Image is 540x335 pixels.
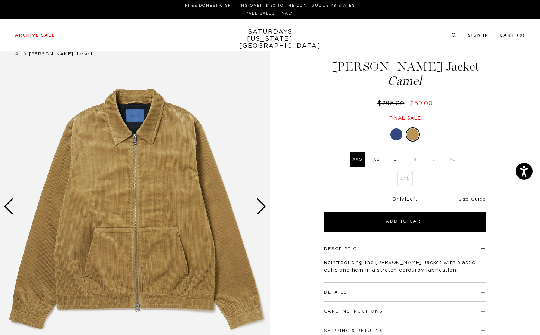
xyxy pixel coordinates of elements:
[256,198,266,215] div: Next slide
[410,100,433,106] span: $59.00
[324,309,383,313] button: Care Instructions
[324,290,347,294] button: Details
[18,3,522,9] p: FREE DOMESTIC SHIPPING OVER $150 TO THE CONTIGUOUS 48 STATES
[468,33,489,37] a: Sign In
[324,212,486,232] button: Add to Cart
[350,152,365,167] label: XXS
[29,52,93,56] span: [PERSON_NAME] Jacket
[15,33,55,37] a: Archive Sale
[500,33,525,37] a: Cart (0)
[458,197,486,201] a: Size Guide
[324,259,486,274] p: Reintroducing the [PERSON_NAME] Jacket with elastic cuffs and hem in a stretch corduroy fabrication.
[519,34,522,37] small: 0
[323,61,487,87] h1: [PERSON_NAME] Jacket
[324,329,383,333] button: Shipping & Returns
[405,197,406,202] span: 1
[388,152,403,167] label: S
[4,198,14,215] div: Previous slide
[18,11,522,16] p: *ALL SALES FINAL*
[239,28,301,50] a: SATURDAYS[US_STATE][GEOGRAPHIC_DATA]
[377,100,408,106] del: $295.00
[15,52,22,56] a: All
[324,247,362,251] button: Description
[323,115,487,121] div: Final sale
[323,75,487,87] span: Camel
[324,196,486,203] div: Only Left
[369,152,384,167] label: XS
